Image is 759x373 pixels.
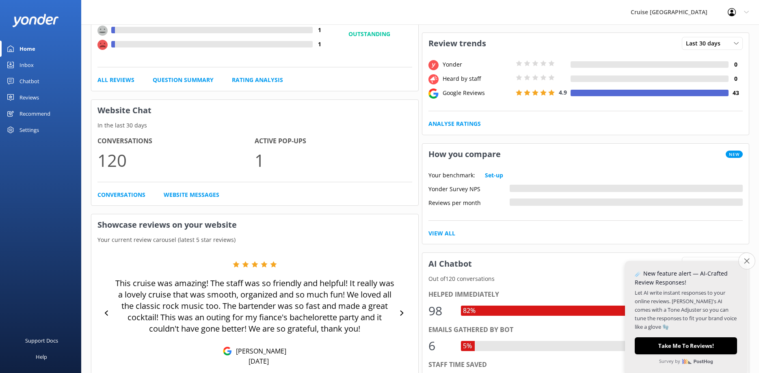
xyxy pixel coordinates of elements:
[313,26,327,34] h4: 1
[428,198,510,206] div: Reviews per month
[255,136,412,147] h4: Active Pop-ups
[12,14,59,27] img: yonder-white-logo.png
[422,144,507,165] h3: How you compare
[97,190,145,199] a: Conversations
[25,332,58,349] div: Support Docs
[441,88,514,97] div: Google Reviews
[428,360,743,370] div: Staff time saved
[461,306,478,316] div: 82%
[232,347,286,356] p: [PERSON_NAME]
[19,89,39,106] div: Reviews
[97,136,255,147] h4: Conversations
[428,171,475,180] p: Your benchmark:
[313,40,327,49] h4: 1
[428,289,743,300] div: Helped immediately
[91,121,418,130] p: In the last 30 days
[428,325,743,335] div: Emails gathered by bot
[686,259,725,268] span: Last 30 days
[686,39,725,48] span: Last 30 days
[428,336,453,356] div: 6
[327,30,412,39] h4: OUTSTANDING
[428,301,453,321] div: 98
[327,8,412,28] span: 93
[114,278,396,334] p: This cruise was amazing! The staff was so friendly and helpful! It really was a lovely cruise tha...
[428,185,510,192] div: Yonder Survey NPS
[153,75,214,84] a: Question Summary
[91,235,418,244] p: Your current review carousel (latest 5 star reviews)
[255,147,412,174] p: 1
[19,122,39,138] div: Settings
[97,75,134,84] a: All Reviews
[97,147,255,174] p: 120
[422,33,492,54] h3: Review trends
[232,75,283,84] a: Rating Analysis
[729,74,743,83] h4: 0
[19,106,50,122] div: Recommend
[441,74,514,83] div: Heard by staff
[559,88,567,96] span: 4.9
[428,229,455,238] a: View All
[485,171,503,180] a: Set-up
[249,357,269,366] p: [DATE]
[422,274,749,283] p: Out of 120 conversations
[428,119,481,128] a: Analyse Ratings
[36,349,47,365] div: Help
[91,214,418,235] h3: Showcase reviews on your website
[422,253,478,274] h3: AI Chatbot
[726,151,743,158] span: New
[223,347,232,356] img: Google Reviews
[729,60,743,69] h4: 0
[461,341,474,351] div: 5%
[729,88,743,97] h4: 43
[164,190,219,199] a: Website Messages
[91,100,418,121] h3: Website Chat
[441,60,514,69] div: Yonder
[19,73,39,89] div: Chatbot
[19,41,35,57] div: Home
[19,57,34,73] div: Inbox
